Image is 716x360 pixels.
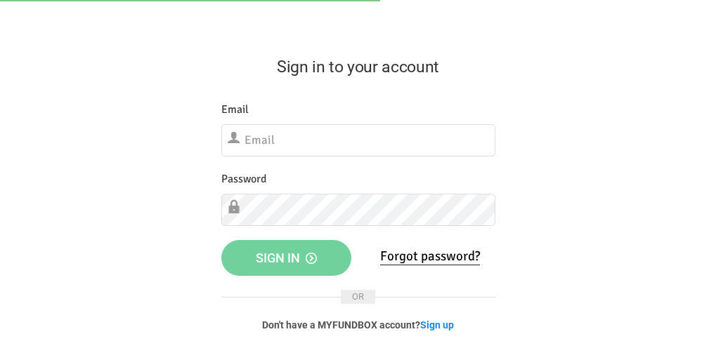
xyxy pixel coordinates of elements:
[221,318,495,332] p: Don't have a MYFUNDBOX account?
[221,55,495,79] h2: Sign in to your account
[256,251,317,265] span: Sign in
[221,101,249,119] label: Email
[380,248,480,265] a: Forgot password?
[420,319,454,331] a: Sign up
[221,240,351,276] button: Sign in
[221,124,495,156] input: Email
[221,171,266,188] label: Password
[341,290,375,304] span: OR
